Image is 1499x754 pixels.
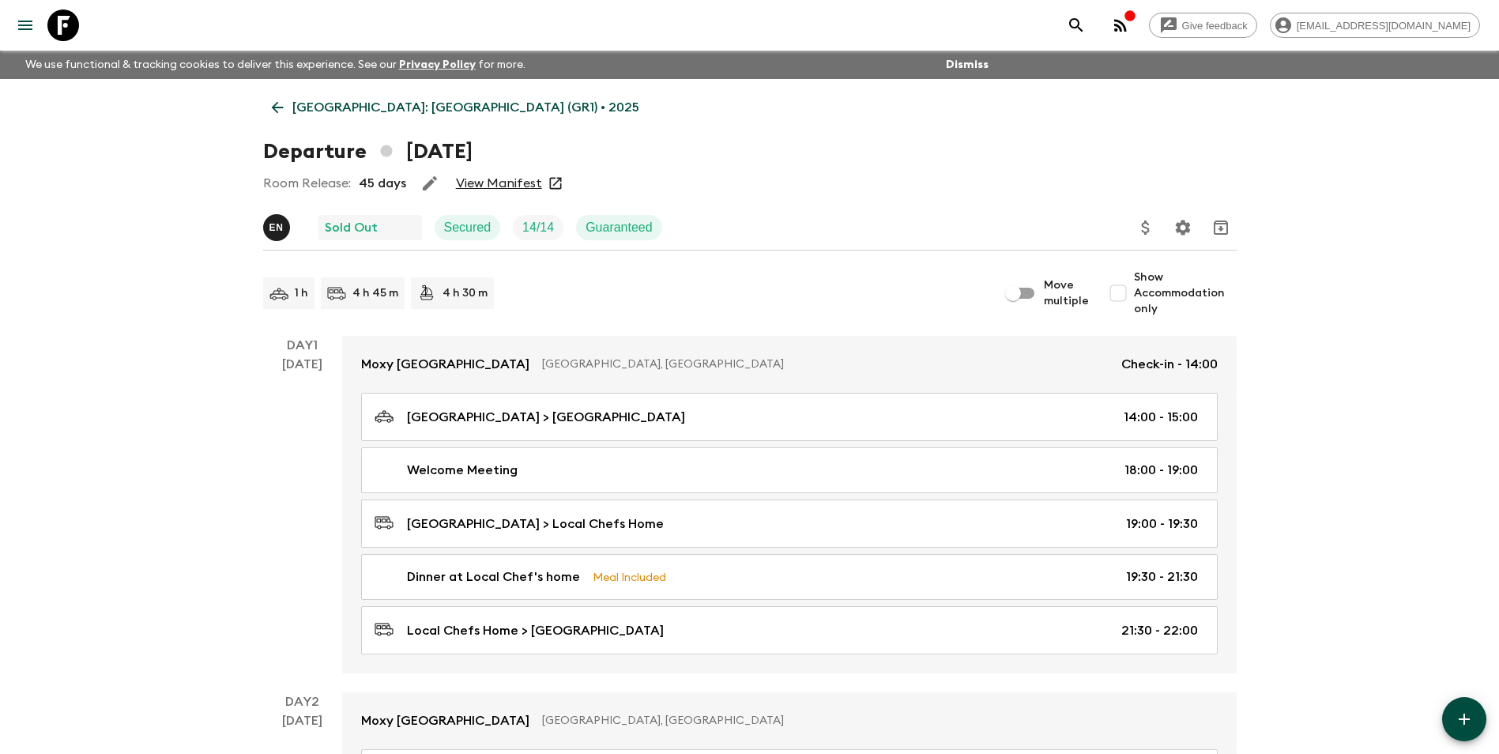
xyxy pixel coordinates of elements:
[586,218,653,237] p: Guaranteed
[542,713,1205,729] p: [GEOGRAPHIC_DATA], [GEOGRAPHIC_DATA]
[1173,20,1256,32] span: Give feedback
[522,218,554,237] p: 14 / 14
[407,621,664,640] p: Local Chefs Home > [GEOGRAPHIC_DATA]
[361,554,1218,600] a: Dinner at Local Chef's homeMeal Included19:30 - 21:30
[19,51,532,79] p: We use functional & tracking cookies to deliver this experience. See our for more.
[9,9,41,41] button: menu
[359,174,406,193] p: 45 days
[1124,461,1198,480] p: 18:00 - 19:00
[361,393,1218,441] a: [GEOGRAPHIC_DATA] > [GEOGRAPHIC_DATA]14:00 - 15:00
[1126,567,1198,586] p: 19:30 - 21:30
[325,218,378,237] p: Sold Out
[361,500,1218,548] a: [GEOGRAPHIC_DATA] > Local Chefs Home19:00 - 19:30
[407,408,685,427] p: [GEOGRAPHIC_DATA] > [GEOGRAPHIC_DATA]
[1134,270,1237,317] span: Show Accommodation only
[263,219,293,232] span: Estel Nikolaidi
[1121,621,1198,640] p: 21:30 - 22:00
[444,218,492,237] p: Secured
[263,336,342,355] p: Day 1
[361,711,529,730] p: Moxy [GEOGRAPHIC_DATA]
[263,692,342,711] p: Day 2
[407,567,580,586] p: Dinner at Local Chef's home
[1205,212,1237,243] button: Archive (Completed, Cancelled or Unsynced Departures only)
[1044,277,1090,309] span: Move multiple
[361,606,1218,654] a: Local Chefs Home > [GEOGRAPHIC_DATA]21:30 - 22:00
[513,215,563,240] div: Trip Fill
[443,285,488,301] p: 4 h 30 m
[1121,355,1218,374] p: Check-in - 14:00
[342,692,1237,749] a: Moxy [GEOGRAPHIC_DATA][GEOGRAPHIC_DATA], [GEOGRAPHIC_DATA]
[292,98,639,117] p: [GEOGRAPHIC_DATA]: [GEOGRAPHIC_DATA] (GR1) • 2025
[1060,9,1092,41] button: search adventures
[407,461,518,480] p: Welcome Meeting
[1124,408,1198,427] p: 14:00 - 15:00
[263,174,351,193] p: Room Release:
[1126,515,1198,533] p: 19:00 - 19:30
[263,214,293,241] button: EN
[361,447,1218,493] a: Welcome Meeting18:00 - 19:00
[542,356,1109,372] p: [GEOGRAPHIC_DATA], [GEOGRAPHIC_DATA]
[407,515,664,533] p: [GEOGRAPHIC_DATA] > Local Chefs Home
[456,175,542,191] a: View Manifest
[1288,20,1479,32] span: [EMAIL_ADDRESS][DOMAIN_NAME]
[942,54,992,76] button: Dismiss
[352,285,398,301] p: 4 h 45 m
[1270,13,1480,38] div: [EMAIL_ADDRESS][DOMAIN_NAME]
[263,92,648,123] a: [GEOGRAPHIC_DATA]: [GEOGRAPHIC_DATA] (GR1) • 2025
[593,568,666,586] p: Meal Included
[361,355,529,374] p: Moxy [GEOGRAPHIC_DATA]
[282,355,322,673] div: [DATE]
[1167,212,1199,243] button: Settings
[1149,13,1257,38] a: Give feedback
[1130,212,1162,243] button: Update Price, Early Bird Discount and Costs
[399,59,476,70] a: Privacy Policy
[342,336,1237,393] a: Moxy [GEOGRAPHIC_DATA][GEOGRAPHIC_DATA], [GEOGRAPHIC_DATA]Check-in - 14:00
[263,136,473,168] h1: Departure [DATE]
[269,221,284,234] p: E N
[295,285,308,301] p: 1 h
[435,215,501,240] div: Secured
